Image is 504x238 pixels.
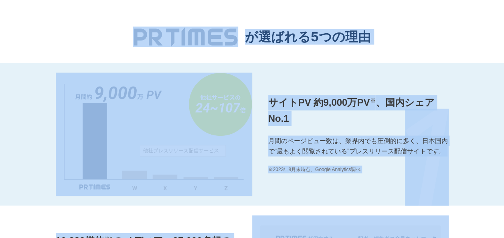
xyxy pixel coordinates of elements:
img: サイトPV 8,900万※、国内シェアNo.1 [56,73,252,196]
p: 月間のページビュー数は、業界内でも圧倒的に多く、日本国内で“最もよく閲覧されている”プレスリリース配信サイトです。 [268,135,449,156]
span: ※2023年8月末時点、Google Analytics調べ [268,165,449,173]
span: ※ [370,97,375,104]
p: サイトPV 約9,000万PV 、国内シェアNo.1 [268,95,449,126]
img: PR TIMES [133,26,238,47]
p: が選ばれる5つの理由 [245,29,371,44]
